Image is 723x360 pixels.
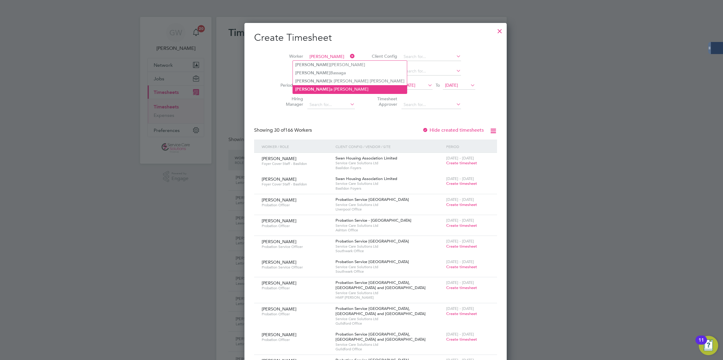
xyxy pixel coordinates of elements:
[295,70,330,76] b: [PERSON_NAME]
[254,31,497,44] h2: Create Timesheet
[445,82,458,88] span: [DATE]
[262,223,331,228] span: Probation Officer
[446,218,474,223] span: [DATE] - [DATE]
[276,53,303,59] label: Worker
[446,306,474,311] span: [DATE] - [DATE]
[446,223,477,228] span: Create timesheet
[402,82,415,88] span: [DATE]
[334,140,445,153] div: Client Config / Vendor / Site
[335,259,409,264] span: Probation Service [GEOGRAPHIC_DATA]
[335,269,443,274] span: Southwark Office
[335,332,426,342] span: Probation Service [GEOGRAPHIC_DATA], [GEOGRAPHIC_DATA] and [GEOGRAPHIC_DATA]
[335,265,443,269] span: Service Care Solutions Ltd
[260,140,334,153] div: Worker / Role
[335,291,443,295] span: Service Care Solutions Ltd
[446,181,477,186] span: Create timesheet
[293,77,407,85] li: k [PERSON_NAME] [PERSON_NAME]
[293,61,407,69] li: [PERSON_NAME]
[262,306,296,312] span: [PERSON_NAME]
[262,203,331,207] span: Probation Officer
[446,337,477,342] span: Create timesheet
[698,340,704,348] div: 11
[335,317,443,321] span: Service Care Solutions Ltd
[276,96,303,107] label: Hiring Manager
[335,347,443,352] span: Guildford Office
[295,79,330,84] b: [PERSON_NAME]
[262,286,331,291] span: Probation Officer
[335,342,443,347] span: Service Care Solutions Ltd
[446,285,477,290] span: Create timesheet
[335,218,411,223] span: Probation Service - [GEOGRAPHIC_DATA]
[335,249,443,253] span: Southwark Office
[370,96,397,107] label: Timesheet Approver
[335,156,397,161] span: Swan Housing Association Limited
[262,182,331,187] span: Foyer Cover Staff - Basildon
[446,197,474,202] span: [DATE] - [DATE]
[335,244,443,249] span: Service Care Solutions Ltd
[295,87,330,92] b: [PERSON_NAME]
[446,156,474,161] span: [DATE] - [DATE]
[276,68,303,73] label: Site
[335,321,443,326] span: Guildford Office
[262,244,331,249] span: Probation Service Officer
[446,332,474,337] span: [DATE] - [DATE]
[262,332,296,337] span: [PERSON_NAME]
[262,161,331,166] span: Foyer Cover Staff - Basildon
[446,239,474,244] span: [DATE] - [DATE]
[335,306,426,316] span: Probation Service [GEOGRAPHIC_DATA], [GEOGRAPHIC_DATA] and [GEOGRAPHIC_DATA]
[401,67,461,76] input: Search for...
[335,161,443,166] span: Service Care Solutions Ltd
[293,85,407,93] li: a [PERSON_NAME]
[422,127,484,133] label: Hide created timesheets
[335,207,443,212] span: Liverpool Office
[401,53,461,61] input: Search for...
[295,62,330,67] b: [PERSON_NAME]
[699,336,718,355] button: Open Resource Center, 11 new notifications
[370,53,397,59] label: Client Config
[335,181,443,186] span: Service Care Solutions Ltd
[262,280,296,286] span: [PERSON_NAME]
[445,140,491,153] div: Period
[262,239,296,244] span: [PERSON_NAME]
[335,197,409,202] span: Probation Service [GEOGRAPHIC_DATA]
[262,176,296,182] span: [PERSON_NAME]
[307,101,355,109] input: Search for...
[254,127,313,133] div: Showing
[262,265,331,270] span: Probation Service Officer
[401,101,461,109] input: Search for...
[446,160,477,166] span: Create timesheet
[335,186,443,191] span: Basildon Foyers
[262,218,296,223] span: [PERSON_NAME]
[335,176,397,181] span: Swan Housing Association Limited
[335,295,443,300] span: HMP [PERSON_NAME]
[276,82,303,88] label: Period Type
[274,127,312,133] span: 166 Workers
[335,166,443,170] span: Basildon Foyers
[262,337,331,342] span: Probation Officer
[262,259,296,265] span: [PERSON_NAME]
[446,280,474,285] span: [DATE] - [DATE]
[446,244,477,249] span: Create timesheet
[262,312,331,317] span: Probation Officer
[262,197,296,203] span: [PERSON_NAME]
[335,239,409,244] span: Probation Service [GEOGRAPHIC_DATA]
[446,176,474,181] span: [DATE] - [DATE]
[262,156,296,161] span: [PERSON_NAME]
[274,127,285,133] span: 30 of
[335,280,426,290] span: Probation Service [GEOGRAPHIC_DATA], [GEOGRAPHIC_DATA] and [GEOGRAPHIC_DATA]
[446,202,477,207] span: Create timesheet
[293,69,407,77] li: Bassaga
[335,223,443,228] span: Service Care Solutions Ltd
[307,53,355,61] input: Search for...
[446,259,474,264] span: [DATE] - [DATE]
[335,228,443,233] span: Ashton Office
[335,202,443,207] span: Service Care Solutions Ltd
[446,311,477,316] span: Create timesheet
[434,81,442,89] span: To
[446,264,477,269] span: Create timesheet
